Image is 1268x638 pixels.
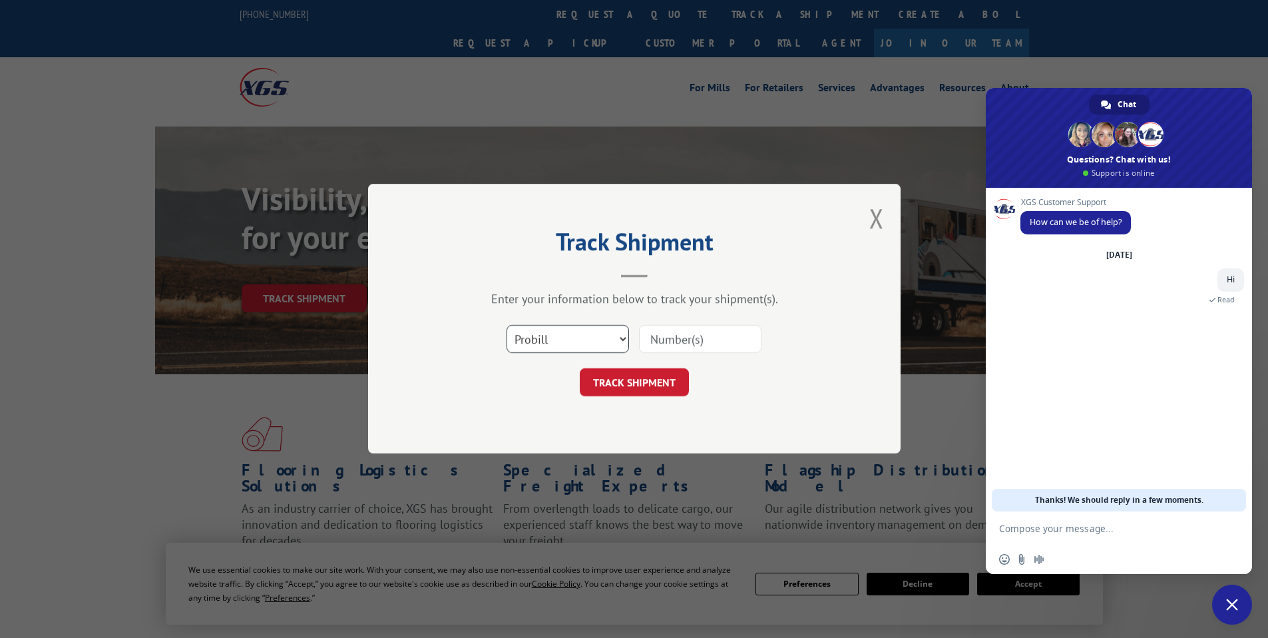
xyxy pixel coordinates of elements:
h2: Track Shipment [435,232,834,258]
div: Close chat [1212,585,1252,625]
input: Number(s) [639,326,761,354]
span: Chat [1118,95,1136,115]
textarea: Compose your message... [999,523,1209,535]
button: Close modal [869,200,884,236]
span: Thanks! We should reply in a few moments. [1035,489,1203,511]
span: How can we be of help? [1030,216,1122,228]
div: Enter your information below to track your shipment(s). [435,292,834,307]
span: Audio message [1034,554,1044,565]
span: Hi [1227,274,1235,285]
span: Insert an emoji [999,554,1010,565]
span: Read [1217,295,1235,304]
div: Chat [1089,95,1150,115]
div: [DATE] [1106,251,1132,259]
button: TRACK SHIPMENT [580,369,689,397]
span: Send a file [1016,554,1027,565]
span: XGS Customer Support [1020,198,1131,207]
